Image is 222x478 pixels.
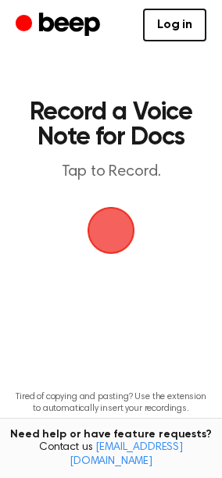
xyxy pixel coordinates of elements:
a: Log in [143,9,206,41]
h1: Record a Voice Note for Docs [28,100,194,150]
p: Tap to Record. [28,162,194,182]
img: Beep Logo [88,207,134,254]
p: Tired of copying and pasting? Use the extension to automatically insert your recordings. [13,391,209,415]
a: Beep [16,10,104,41]
span: Contact us [9,441,213,469]
a: [EMAIL_ADDRESS][DOMAIN_NAME] [70,442,183,467]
